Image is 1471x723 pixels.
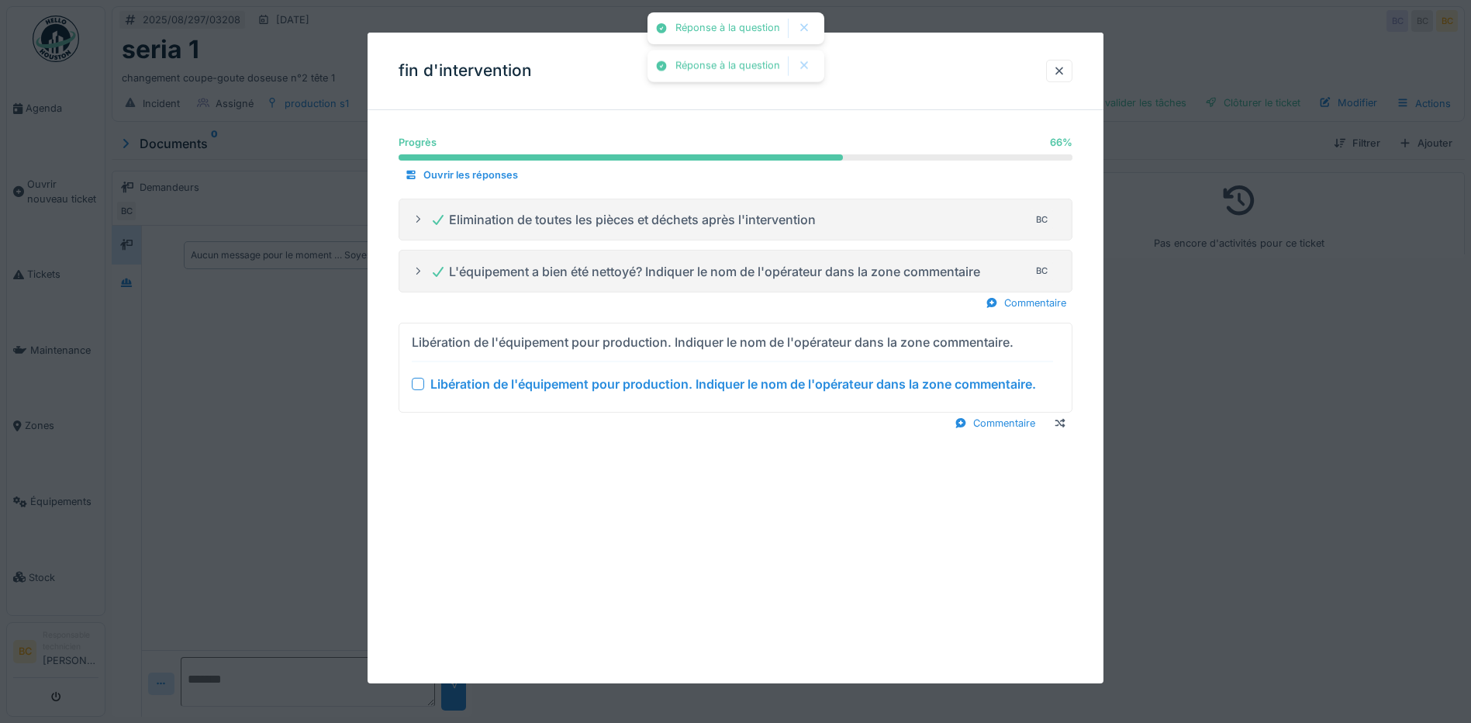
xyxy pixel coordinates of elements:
div: Réponse à la question [675,22,780,35]
div: BC [1031,209,1053,230]
div: Elimination de toutes les pièces et déchets après l'intervention [430,210,816,229]
div: Ouvrir les réponses [399,164,524,185]
div: 66 % [1050,135,1072,150]
div: Progrès [399,135,437,150]
summary: Elimination de toutes les pièces et déchets après l'interventionBC [406,206,1065,234]
progress: 66 % [399,154,1072,161]
div: Libération de l'équipement pour production. Indiquer le nom de l'opérateur dans la zone commentaire. [412,333,1013,351]
div: BC [1031,261,1053,282]
h3: fin d'intervention [399,61,532,81]
div: L'équipement a bien été nettoyé? Indiquer le nom de l'opérateur dans la zone commentaire [430,262,980,281]
div: Commentaire [948,413,1041,434]
summary: L'équipement a bien été nettoyé? Indiquer le nom de l'opérateur dans la zone commentaireBC [406,257,1065,285]
summary: Libération de l'équipement pour production. Indiquer le nom de l'opérateur dans la zone commentai... [406,330,1065,406]
div: Réponse à la question [675,60,780,73]
div: Commentaire [979,292,1072,313]
div: Libération de l'équipement pour production. Indiquer le nom de l'opérateur dans la zone commentaire. [430,375,1036,393]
